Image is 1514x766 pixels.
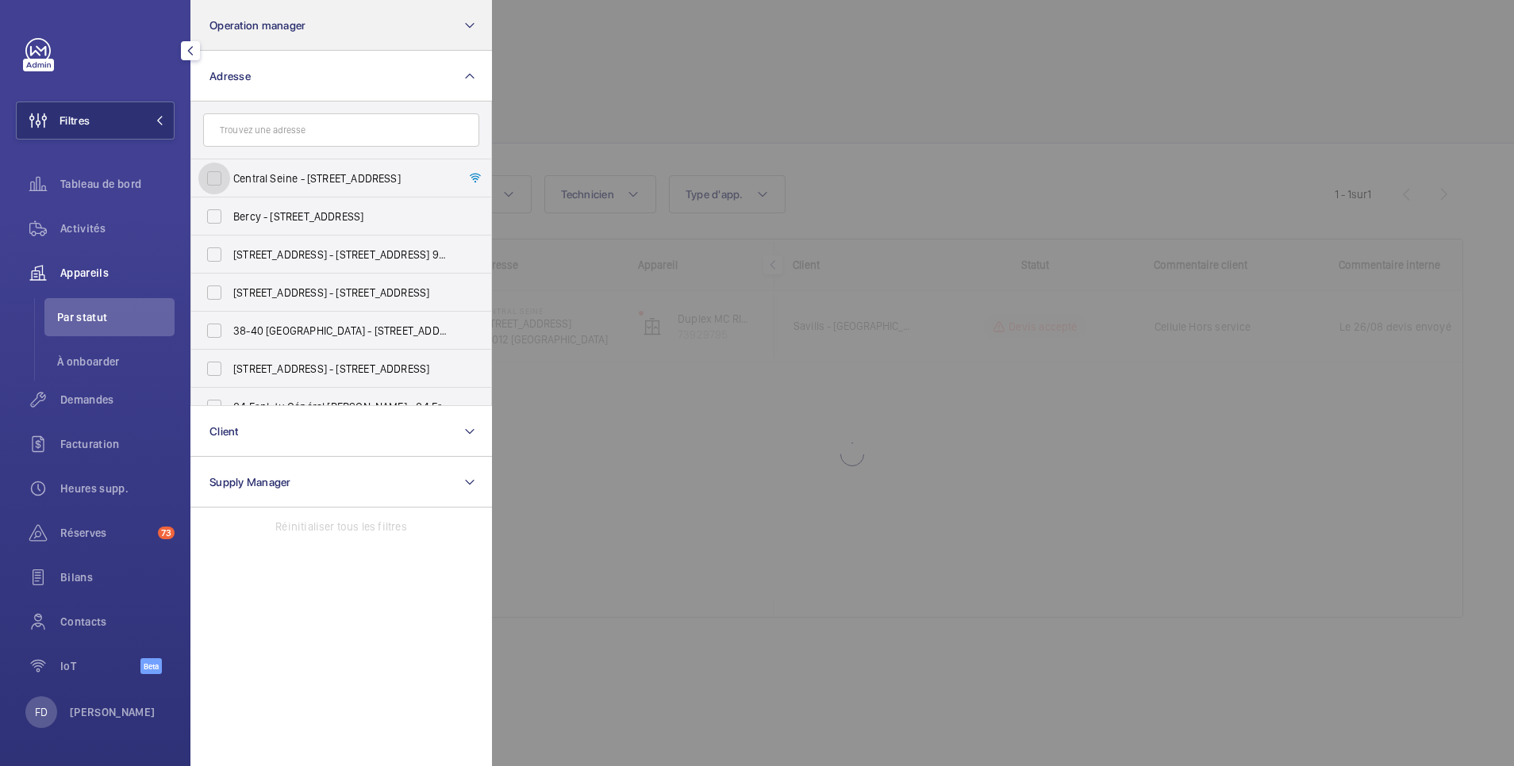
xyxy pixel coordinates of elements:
span: Par statut [57,309,175,325]
span: À onboarder [57,354,175,370]
span: Demandes [60,392,175,408]
span: Contacts [60,614,175,630]
span: Appareils [60,265,175,281]
span: Activités [60,220,175,236]
span: Bilans [60,569,175,585]
span: Beta [140,658,162,674]
button: Filtres [16,101,175,140]
span: Tableau de bord [60,176,175,192]
span: Réserves [60,525,152,541]
span: Filtres [60,113,90,128]
span: Facturation [60,436,175,452]
span: Heures supp. [60,481,175,496]
p: FD [35,704,48,720]
span: 73 [158,527,175,539]
p: [PERSON_NAME] [70,704,156,720]
span: IoT [60,658,140,674]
